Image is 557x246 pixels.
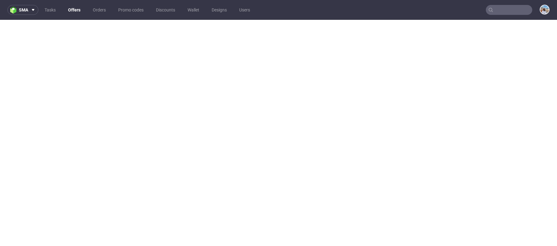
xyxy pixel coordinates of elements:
img: Marta Kozłowska [540,5,549,14]
a: Tasks [41,5,59,15]
a: Users [235,5,254,15]
button: sma [7,5,38,15]
span: sma [19,8,28,12]
a: Wallet [184,5,203,15]
a: Orders [89,5,110,15]
img: logo [10,7,19,14]
a: Discounts [152,5,179,15]
a: Offers [64,5,84,15]
a: Designs [208,5,231,15]
a: Promo codes [114,5,147,15]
